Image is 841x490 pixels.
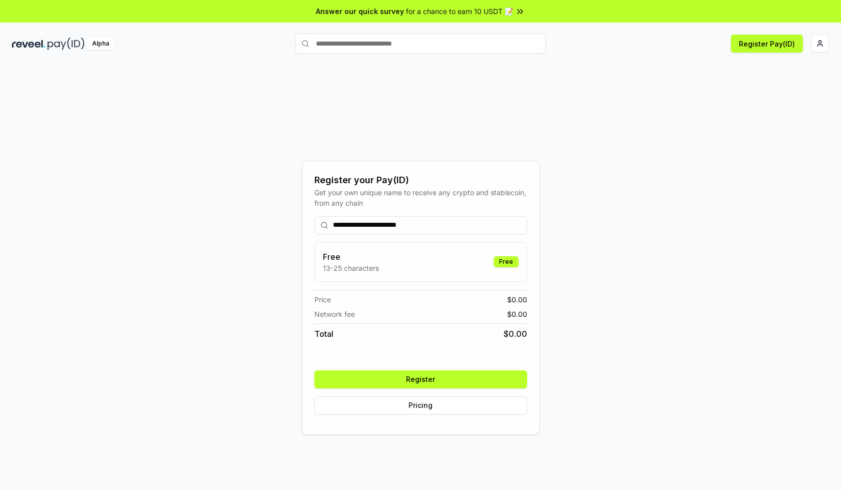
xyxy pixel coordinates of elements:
img: pay_id [48,38,85,50]
div: Get your own unique name to receive any crypto and stablecoin, from any chain [314,187,527,208]
button: Pricing [314,396,527,414]
span: for a chance to earn 10 USDT 📝 [406,6,513,17]
span: $ 0.00 [504,328,527,340]
button: Register [314,370,527,388]
span: Price [314,294,331,305]
span: Answer our quick survey [316,6,404,17]
img: reveel_dark [12,38,46,50]
h3: Free [323,251,379,263]
div: Register your Pay(ID) [314,173,527,187]
div: Alpha [87,38,115,50]
span: Total [314,328,333,340]
span: $ 0.00 [507,294,527,305]
span: $ 0.00 [507,309,527,319]
button: Register Pay(ID) [731,35,803,53]
span: Network fee [314,309,355,319]
p: 13-25 characters [323,263,379,273]
div: Free [494,256,519,267]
